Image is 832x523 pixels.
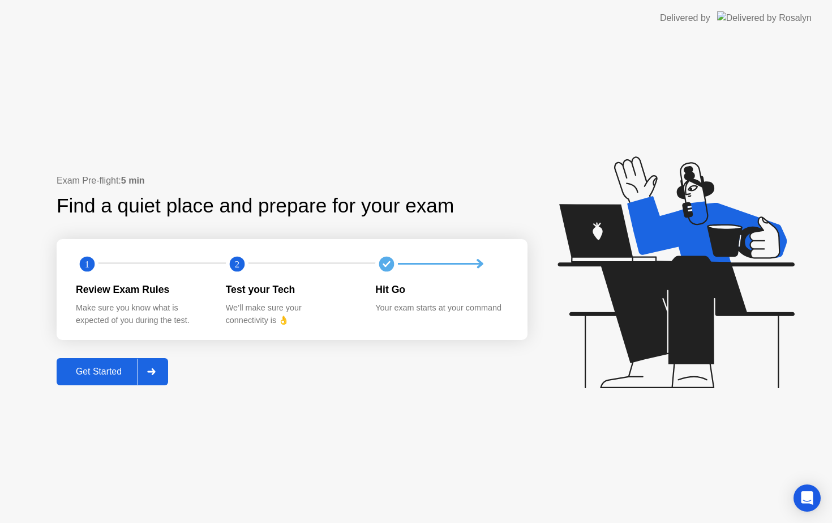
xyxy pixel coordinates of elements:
[121,176,145,185] b: 5 min
[660,11,710,25] div: Delivered by
[57,358,168,385] button: Get Started
[375,282,507,297] div: Hit Go
[76,302,208,326] div: Make sure you know what is expected of you during the test.
[85,258,89,269] text: 1
[57,191,456,221] div: Find a quiet place and prepare for your exam
[794,484,821,512] div: Open Intercom Messenger
[375,302,507,314] div: Your exam starts at your command
[226,302,358,326] div: We’ll make sure your connectivity is 👌
[235,258,239,269] text: 2
[76,282,208,297] div: Review Exam Rules
[717,11,812,24] img: Delivered by Rosalyn
[57,174,527,188] div: Exam Pre-flight:
[60,367,138,377] div: Get Started
[226,282,358,297] div: Test your Tech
